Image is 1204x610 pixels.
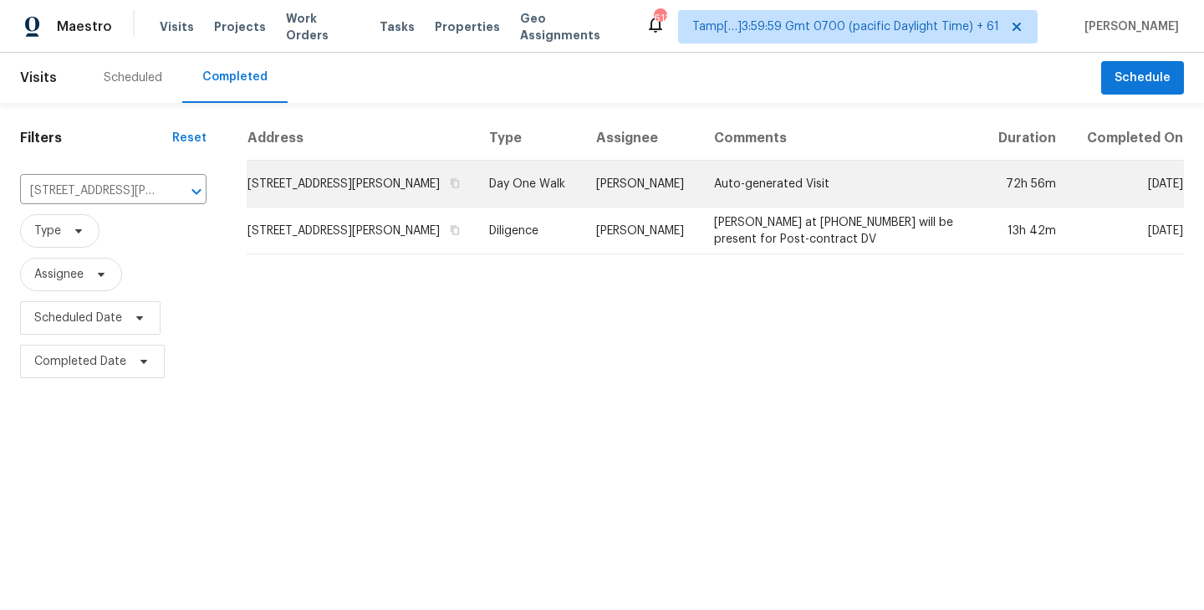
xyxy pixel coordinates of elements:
[982,116,1070,161] th: Duration
[20,59,57,96] span: Visits
[214,18,266,35] span: Projects
[435,18,500,35] span: Properties
[520,10,625,44] span: Geo Assignments
[247,208,476,254] td: [STREET_ADDRESS][PERSON_NAME]
[1101,61,1184,95] button: Schedule
[34,266,84,283] span: Assignee
[583,161,701,208] td: [PERSON_NAME]
[34,353,126,370] span: Completed Date
[172,130,207,146] div: Reset
[583,208,701,254] td: [PERSON_NAME]
[1078,18,1179,35] span: [PERSON_NAME]
[380,21,415,33] span: Tasks
[185,180,208,203] button: Open
[476,161,582,208] td: Day One Walk
[104,69,162,86] div: Scheduled
[202,69,268,85] div: Completed
[476,116,582,161] th: Type
[160,18,194,35] span: Visits
[1069,161,1184,208] td: [DATE]
[20,178,160,204] input: Search for an address...
[1069,116,1184,161] th: Completed On
[583,116,701,161] th: Assignee
[476,208,582,254] td: Diligence
[247,161,476,208] td: [STREET_ADDRESS][PERSON_NAME]
[57,18,112,35] span: Maestro
[447,223,462,238] button: Copy Address
[692,18,999,35] span: Tamp[…]3:59:59 Gmt 0700 (pacific Daylight Time) + 61
[1069,208,1184,254] td: [DATE]
[701,208,982,254] td: [PERSON_NAME] at [PHONE_NUMBER] will be present for Post-contract DV
[1115,68,1171,89] span: Schedule
[701,116,982,161] th: Comments
[34,223,61,239] span: Type
[20,130,172,146] h1: Filters
[654,10,666,27] div: 611
[447,176,462,191] button: Copy Address
[286,10,360,44] span: Work Orders
[34,310,122,326] span: Scheduled Date
[247,116,476,161] th: Address
[982,161,1070,208] td: 72h 56m
[701,161,982,208] td: Auto-generated Visit
[982,208,1070,254] td: 13h 42m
